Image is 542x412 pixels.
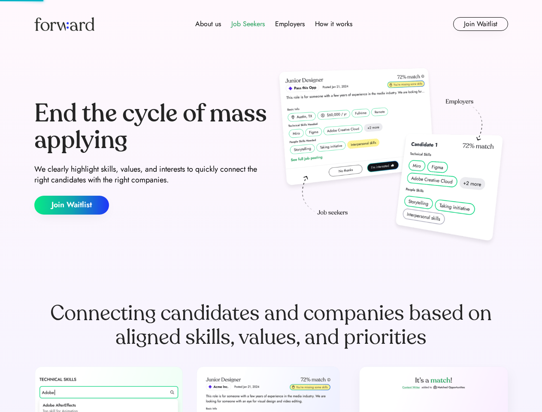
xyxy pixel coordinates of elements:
[195,19,221,29] div: About us
[231,19,265,29] div: Job Seekers
[275,19,305,29] div: Employers
[34,196,109,215] button: Join Waitlist
[275,65,508,250] img: hero-image.png
[453,17,508,31] button: Join Waitlist
[34,301,508,349] div: Connecting candidates and companies based on aligned skills, values, and priorities
[34,17,94,31] img: Forward logo
[315,19,352,29] div: How it works
[34,164,268,185] div: We clearly highlight skills, values, and interests to quickly connect the right candidates with t...
[34,100,268,153] div: End the cycle of mass applying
